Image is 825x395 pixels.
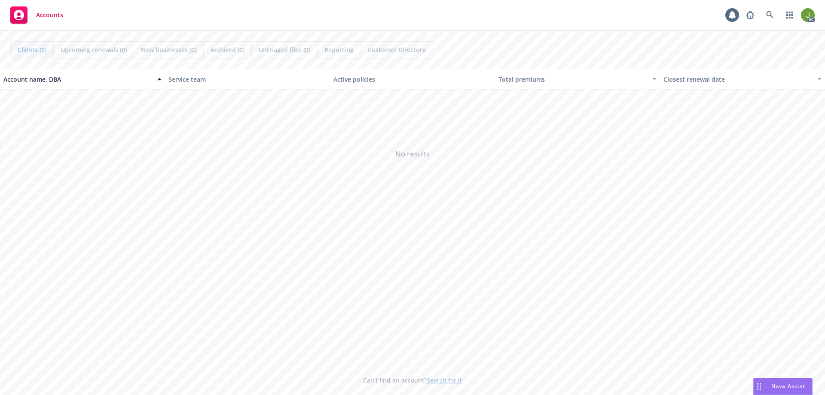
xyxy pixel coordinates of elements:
button: Total premiums [495,69,660,89]
span: Reporting [324,45,354,54]
span: New businesses (0) [141,45,196,54]
span: Untriaged files (0) [259,45,310,54]
a: Switch app [781,6,798,24]
span: Accounts [36,12,63,18]
a: Report a Bug [742,6,759,24]
button: Active policies [330,69,495,89]
a: Search for it [427,376,462,384]
div: Total premiums [498,75,647,84]
span: Clients (0) [18,45,46,54]
div: Drag to move [754,378,764,395]
div: Closest renewal date [663,75,812,84]
div: Account name, DBA [3,75,152,84]
button: Closest renewal date [660,69,825,89]
a: Accounts [7,3,67,27]
div: Active policies [333,75,492,84]
div: Service team [168,75,327,84]
span: Nova Assist [771,383,805,390]
button: Nova Assist [753,378,813,395]
span: Can't find an account? [363,376,462,385]
button: Service team [165,69,330,89]
span: Archived (0) [211,45,244,54]
span: Upcoming renewals (0) [61,45,127,54]
img: photo [801,8,815,22]
span: Customer Directory [368,45,426,54]
a: Search [761,6,779,24]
